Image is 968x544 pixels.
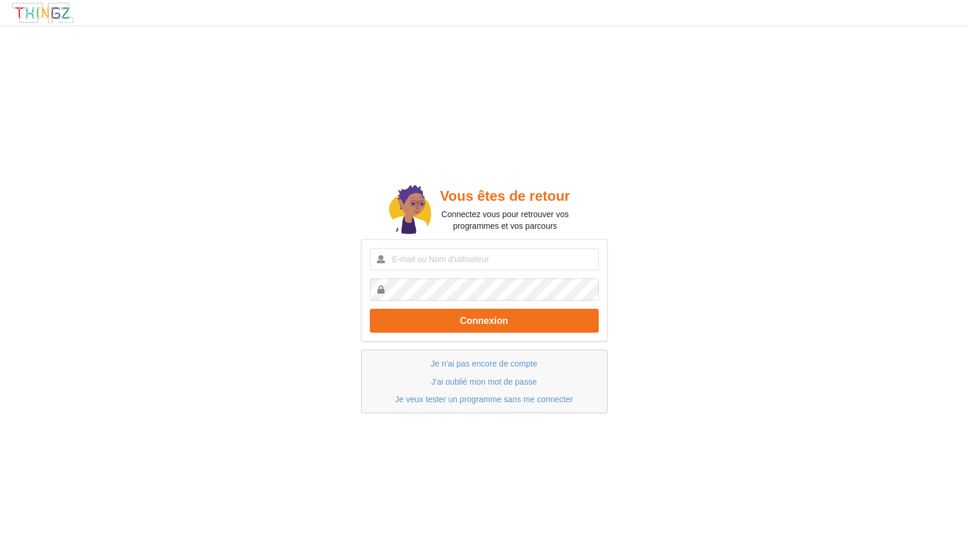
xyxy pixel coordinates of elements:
a: J'ai oublié mon mot de passe [431,377,537,386]
h2: Vous êtes de retour [431,187,579,205]
a: Je veux tester un programme sans me connecter [395,395,573,404]
input: E-mail ou Nom d'utilisateur [370,248,599,270]
a: Je n'ai pas encore de compte [431,359,537,368]
p: Connectez vous pour retrouver vos programmes et vos parcours [431,208,579,232]
img: thingz_logo.png [11,2,74,24]
button: Connexion [370,309,599,333]
img: doc.svg [389,185,431,236]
